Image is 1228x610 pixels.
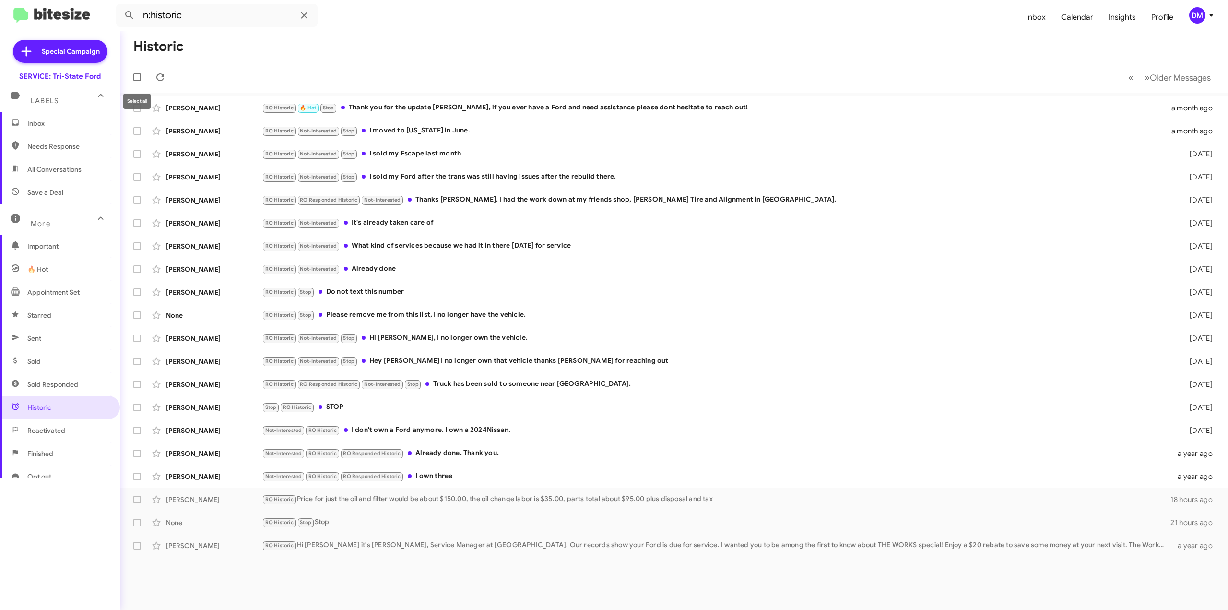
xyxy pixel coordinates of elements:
div: [DATE] [1171,172,1220,182]
div: [PERSON_NAME] [166,264,262,274]
div: [DATE] [1171,149,1220,159]
div: None [166,518,262,527]
div: I sold my Escape last month [262,148,1171,159]
input: Search [116,4,318,27]
a: Inbox [1018,3,1053,31]
span: Not-Interested [300,151,337,157]
span: Stop [343,358,354,364]
span: Special Campaign [42,47,100,56]
div: Hi [PERSON_NAME], I no longer own the vehicle. [262,333,1171,344]
span: RO Historic [265,289,294,295]
div: 18 hours ago [1170,495,1220,504]
span: Not-Interested [300,243,337,249]
div: [DATE] [1171,241,1220,251]
div: [PERSON_NAME] [166,195,262,205]
span: Finished [27,449,53,458]
div: Do not text this number [262,287,1171,298]
span: RO Historic [283,404,311,410]
span: More [31,219,50,228]
span: RO Historic [308,427,337,433]
span: Stop [343,335,354,341]
div: a month ago [1171,103,1220,113]
span: Opt out [27,472,51,481]
span: All Conversations [27,165,82,174]
span: 🔥 Hot [300,105,316,111]
span: RO Responded Historic [343,473,401,479]
button: DM [1181,7,1217,24]
div: [DATE] [1171,403,1220,412]
button: Previous [1122,68,1139,87]
span: Sold [27,357,41,366]
span: Stop [300,289,311,295]
span: Profile [1144,3,1181,31]
span: Not-Interested [265,427,302,433]
span: Historic [27,403,51,412]
span: RO Historic [265,358,294,364]
span: Labels [31,96,59,105]
h1: Historic [133,39,184,54]
div: I own three [262,471,1171,482]
span: RO Historic [308,450,337,456]
span: RO Historic [265,151,294,157]
span: Not-Interested [265,473,302,479]
span: Not-Interested [265,450,302,456]
div: Hey [PERSON_NAME] I no longer own that vehicle thanks [PERSON_NAME] for reaching out [262,356,1171,367]
span: Not-Interested [364,197,401,203]
div: [DATE] [1171,287,1220,297]
span: Not-Interested [300,174,337,180]
div: [PERSON_NAME] [166,541,262,550]
span: RO Responded Historic [343,450,401,456]
div: [DATE] [1171,264,1220,274]
div: [PERSON_NAME] [166,287,262,297]
span: Stop [343,174,354,180]
div: [PERSON_NAME] [166,149,262,159]
div: Already done [262,263,1171,275]
span: RO Responded Historic [300,381,357,387]
a: Insights [1101,3,1144,31]
span: Not-Interested [300,220,337,226]
span: Older Messages [1150,72,1211,83]
div: a month ago [1171,126,1220,136]
span: Stop [300,312,311,318]
div: I sold my Ford after the trans was still having issues after the rebuild there. [262,171,1171,182]
span: RO Historic [265,128,294,134]
span: Stop [407,381,419,387]
span: RO Responded Historic [300,197,357,203]
div: [DATE] [1171,380,1220,389]
span: RO Historic [265,312,294,318]
span: RO Historic [265,220,294,226]
div: What kind of services because we had it in there [DATE] for service [262,240,1171,251]
div: [PERSON_NAME] [166,172,262,182]
div: Stop [262,517,1170,528]
span: Needs Response [27,142,109,151]
span: RO Historic [265,266,294,272]
button: Next [1139,68,1216,87]
div: [DATE] [1171,218,1220,228]
span: Not-Interested [364,381,401,387]
span: Not-Interested [300,358,337,364]
div: [PERSON_NAME] [166,241,262,251]
div: I moved to [US_STATE] in June. [262,125,1171,136]
div: a year ago [1171,472,1220,481]
div: [PERSON_NAME] [166,472,262,481]
span: « [1128,72,1134,84]
div: [DATE] [1171,426,1220,435]
span: Not-Interested [300,266,337,272]
span: Stop [300,519,311,526]
span: RO Historic [265,174,294,180]
div: Thank you for the update [PERSON_NAME], if you ever have a Ford and need assistance please dont h... [262,102,1171,113]
a: Calendar [1053,3,1101,31]
span: RO Historic [265,243,294,249]
div: Already done. Thank you. [262,448,1171,459]
span: 🔥 Hot [27,264,48,274]
div: [PERSON_NAME] [166,495,262,504]
div: SERVICE: Tri-State Ford [19,72,101,81]
div: Select all [123,94,151,109]
div: [DATE] [1171,357,1220,366]
div: I don't own a Ford anymore. I own a 2024Nissan. [262,425,1171,436]
div: [PERSON_NAME] [166,380,262,389]
div: Price for just the oil and filter would be about $150.00, the oil change labor is $35.00, parts t... [262,494,1170,505]
div: [DATE] [1171,311,1220,320]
